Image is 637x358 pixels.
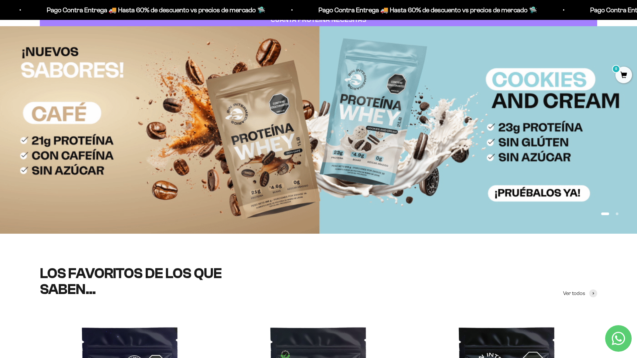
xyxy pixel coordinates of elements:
[612,65,620,73] mark: 0
[563,289,597,298] a: Ver todos
[40,265,222,297] split-lines: LOS FAVORITOS DE LOS QUE SABEN...
[47,5,265,15] p: Pago Contra Entrega 🚚 Hasta 60% de descuento vs precios de mercado 🛸
[615,72,632,79] a: 0
[318,5,537,15] p: Pago Contra Entrega 🚚 Hasta 60% de descuento vs precios de mercado 🛸
[563,289,585,298] span: Ver todos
